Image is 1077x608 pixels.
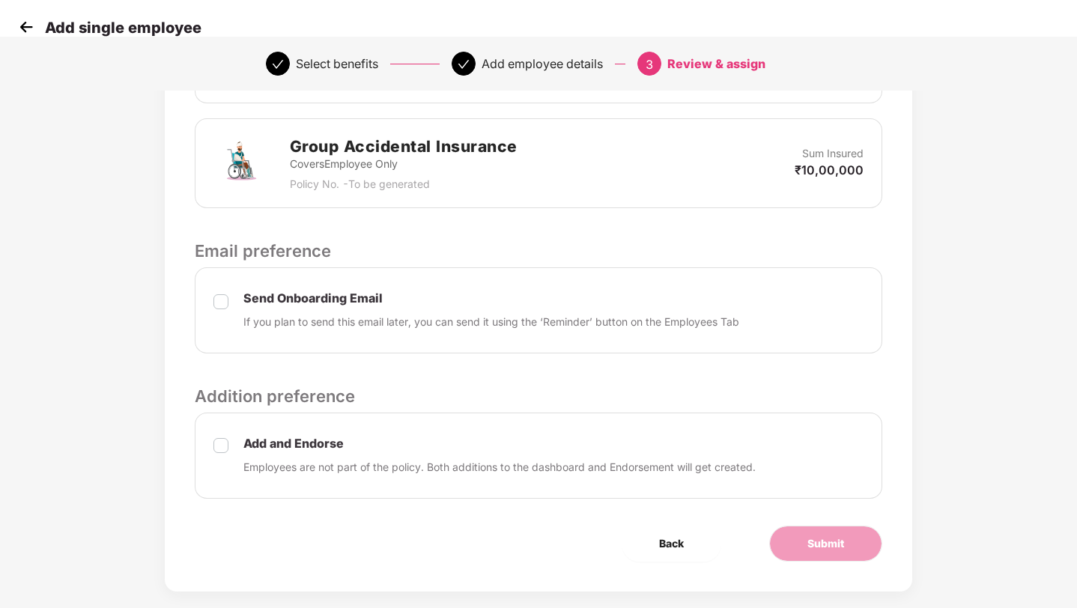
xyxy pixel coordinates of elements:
div: Select benefits [296,52,378,76]
p: Addition preference [195,383,883,409]
span: check [458,58,470,70]
p: Policy No. - To be generated [290,176,518,192]
p: Employees are not part of the policy. Both additions to the dashboard and Endorsement will get cr... [243,459,756,475]
p: Sum Insured [802,145,864,162]
button: Submit [769,526,882,562]
p: Add and Endorse [243,436,756,452]
p: Send Onboarding Email [243,291,739,306]
h2: Group Accidental Insurance [290,134,518,159]
div: Add employee details [482,52,603,76]
div: Review & assign [667,52,765,76]
span: 3 [646,57,653,72]
span: Back [659,535,684,552]
button: Back [622,526,721,562]
img: svg+xml;base64,PHN2ZyB4bWxucz0iaHR0cDovL3d3dy53My5vcmcvMjAwMC9zdmciIHdpZHRoPSI3MiIgaGVpZ2h0PSI3Mi... [213,136,267,190]
p: If you plan to send this email later, you can send it using the ‘Reminder’ button on the Employee... [243,314,739,330]
p: Covers Employee Only [290,156,518,172]
p: Email preference [195,238,883,264]
span: check [272,58,284,70]
img: svg+xml;base64,PHN2ZyB4bWxucz0iaHR0cDovL3d3dy53My5vcmcvMjAwMC9zdmciIHdpZHRoPSIzMCIgaGVpZ2h0PSIzMC... [15,16,37,38]
p: ₹10,00,000 [795,162,864,178]
p: Add single employee [45,19,201,37]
